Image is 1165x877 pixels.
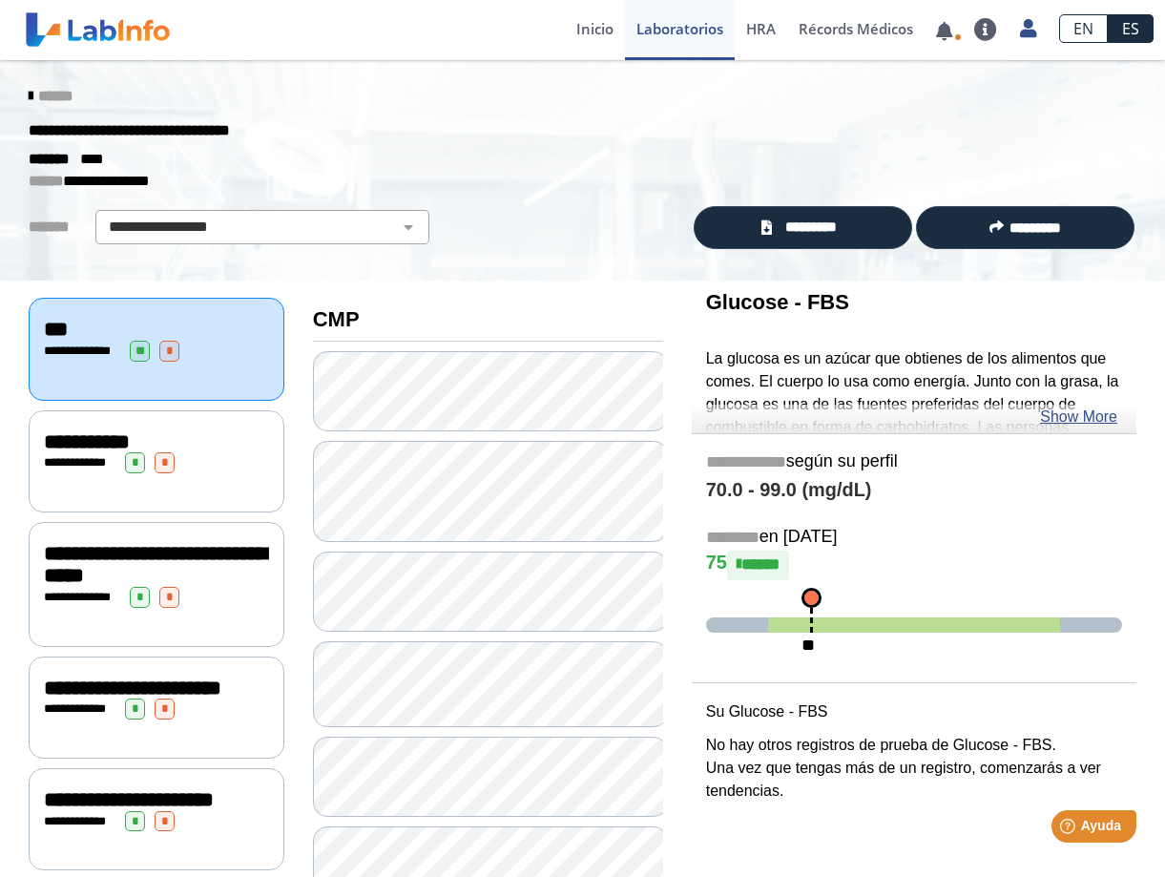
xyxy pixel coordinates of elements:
[706,347,1122,553] p: La glucosa es un azúcar que obtienes de los alimentos que comes. El cuerpo lo usa como energía. J...
[1059,14,1108,43] a: EN
[706,551,1122,579] h4: 75
[995,803,1144,856] iframe: Help widget launcher
[706,451,1122,473] h5: según su perfil
[706,479,1122,502] h4: 70.0 - 99.0 (mg/dL)
[706,527,1122,549] h5: en [DATE]
[706,734,1122,803] p: No hay otros registros de prueba de Glucose - FBS. Una vez que tengas más de un registro, comenza...
[746,19,776,38] span: HRA
[313,307,360,331] b: CMP
[706,290,849,314] b: Glucose - FBS
[1040,406,1117,428] a: Show More
[1108,14,1154,43] a: ES
[706,700,1122,723] p: Su Glucose - FBS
